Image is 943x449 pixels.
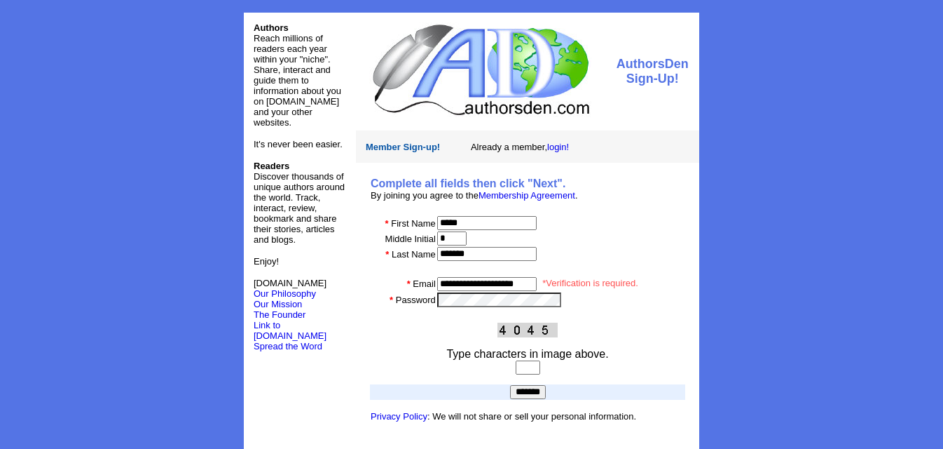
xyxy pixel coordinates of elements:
a: Our Mission [254,299,302,309]
font: It's never been easier. [254,139,343,149]
font: Last Name [392,249,436,260]
font: Discover thousands of unique authors around the world. Track, interact, review, bookmark and shar... [254,161,345,245]
font: Password [396,295,436,305]
font: Member Sign-up! [366,142,440,152]
font: Spread the Word [254,341,322,351]
font: AuthorsDen Sign-Up! [617,57,689,86]
a: The Founder [254,309,305,320]
a: Spread the Word [254,340,322,351]
b: Complete all fields then click "Next". [371,177,565,189]
font: Type characters in image above. [446,348,608,360]
img: logo.jpg [369,22,591,117]
font: By joining you agree to the . [371,190,578,201]
font: Enjoy! [254,256,279,267]
font: First Name [391,218,436,229]
a: Membership Agreement [479,190,575,201]
font: : We will not share or sell your personal information. [371,411,636,422]
font: Reach millions of readers each year within your "niche". Share, interact and guide them to inform... [254,33,341,128]
a: login! [547,142,569,152]
font: [DOMAIN_NAME] [254,278,326,299]
a: Privacy Policy [371,411,427,422]
font: Email [413,279,436,289]
img: This Is CAPTCHA Image [497,323,558,337]
a: Our Philosophy [254,288,316,299]
font: Authors [254,22,289,33]
font: Middle Initial [385,234,436,244]
b: Readers [254,161,289,171]
font: *Verification is required. [542,278,638,288]
font: Already a member, [471,142,569,152]
a: Link to [DOMAIN_NAME] [254,320,326,341]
